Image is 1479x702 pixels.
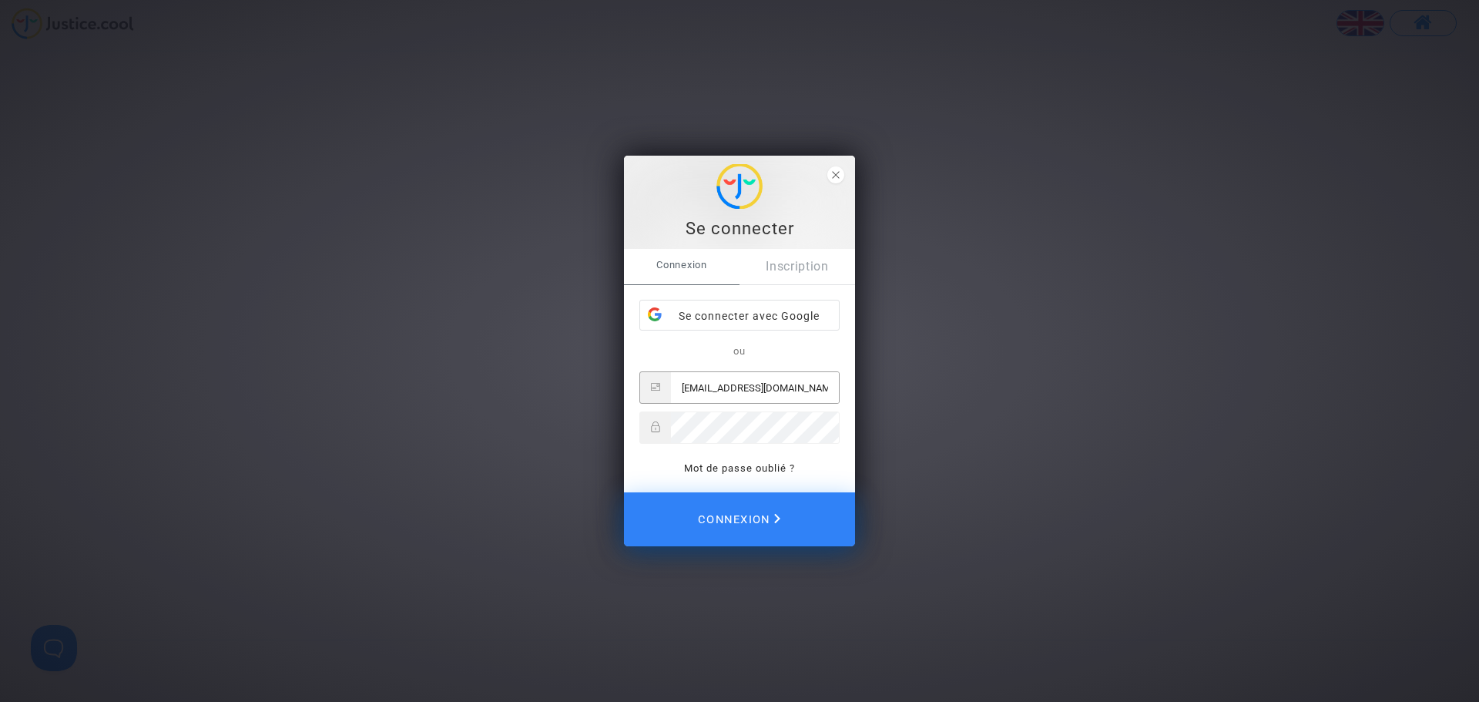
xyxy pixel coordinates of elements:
[624,249,739,281] span: Connexion
[624,492,855,546] button: Connexion
[632,217,847,240] div: Se connecter
[640,301,839,331] div: Se connecter avec Google
[684,462,795,474] a: Mot de passe oublié ?
[733,345,746,357] span: ou
[739,249,855,284] a: Inscription
[827,166,844,183] span: close
[671,372,839,403] input: Email
[698,502,780,536] span: Connexion
[671,412,839,443] input: Password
